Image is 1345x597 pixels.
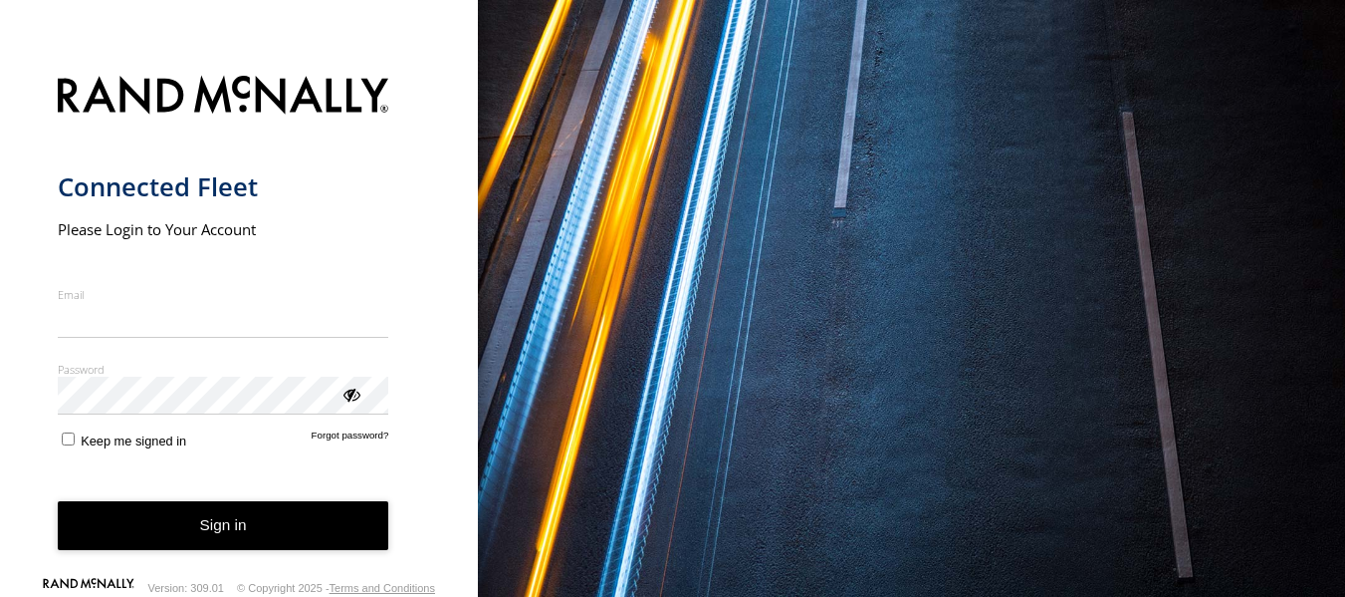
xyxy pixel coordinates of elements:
[148,582,224,594] div: Version: 309.01
[58,72,389,123] img: Rand McNally
[340,384,360,404] div: ViewPassword
[81,434,186,448] span: Keep me signed in
[58,170,389,203] h1: Connected Fleet
[312,430,389,448] a: Forgot password?
[62,433,75,446] input: Keep me signed in
[58,64,421,582] form: main
[58,219,389,239] h2: Please Login to Your Account
[237,582,435,594] div: © Copyright 2025 -
[58,362,389,377] label: Password
[58,501,389,550] button: Sign in
[58,287,389,302] label: Email
[330,582,435,594] a: Terms and Conditions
